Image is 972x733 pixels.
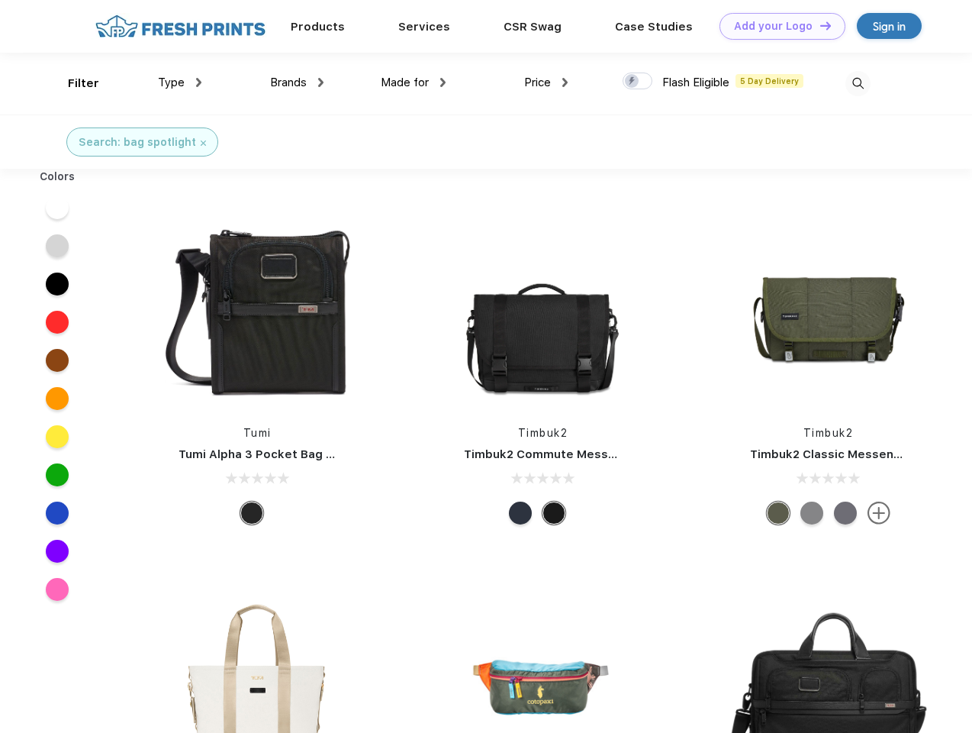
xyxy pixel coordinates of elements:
div: Colors [28,169,87,185]
img: filter_cancel.svg [201,140,206,146]
a: Timbuk2 Classic Messenger Bag [750,447,939,461]
a: Tumi [243,427,272,439]
img: desktop_search.svg [845,71,871,96]
div: Eco Army Pop [834,502,857,525]
img: DT [820,21,831,30]
img: dropdown.png [440,78,446,87]
span: 5 Day Delivery [735,74,803,88]
img: func=resize&h=266 [727,207,930,410]
a: Tumi Alpha 3 Pocket Bag Small [179,447,357,461]
a: Sign in [857,13,922,39]
img: dropdown.png [318,78,323,87]
div: Filter [68,75,99,92]
a: Products [291,20,345,34]
img: func=resize&h=266 [156,207,359,410]
a: Timbuk2 Commute Messenger Bag [464,447,668,461]
img: dropdown.png [196,78,201,87]
div: Eco Army [767,502,790,525]
span: Price [524,76,551,89]
img: more.svg [867,502,890,525]
a: Timbuk2 [518,427,568,439]
div: Sign in [873,18,906,35]
div: Eco Black [542,502,565,525]
span: Brands [270,76,307,89]
span: Made for [381,76,429,89]
img: func=resize&h=266 [441,207,644,410]
span: Flash Eligible [662,76,729,89]
img: fo%20logo%202.webp [91,13,270,40]
div: Add your Logo [734,20,813,33]
div: Search: bag spotlight [79,134,196,150]
a: Timbuk2 [803,427,854,439]
span: Type [158,76,185,89]
div: Black [240,502,263,525]
img: dropdown.png [562,78,568,87]
div: Eco Nautical [509,502,532,525]
div: Eco Gunmetal [800,502,823,525]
